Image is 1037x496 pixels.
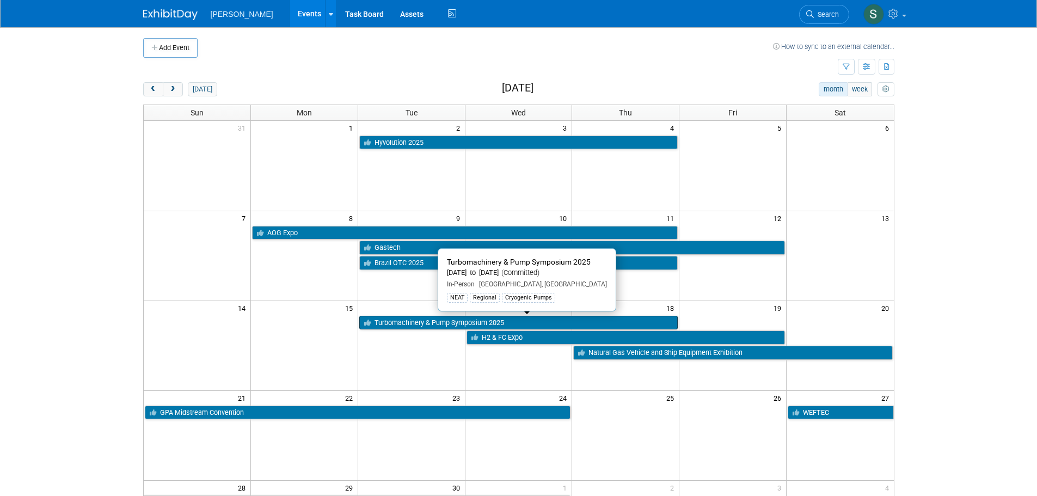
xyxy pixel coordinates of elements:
[344,481,358,494] span: 29
[237,481,250,494] span: 28
[455,211,465,225] span: 9
[558,211,572,225] span: 10
[447,280,475,288] span: In-Person
[359,256,678,270] a: Brazil OTC 2025
[878,82,894,96] button: myCustomButton
[502,293,555,303] div: Cryogenic Pumps
[467,330,786,345] a: H2 & FC Expo
[451,481,465,494] span: 30
[562,121,572,134] span: 3
[406,108,418,117] span: Tue
[814,10,839,19] span: Search
[447,258,591,266] span: Turbomachinery & Pump Symposium 2025
[772,301,786,315] span: 19
[359,136,678,150] a: Hyvolution 2025
[882,86,889,93] i: Personalize Calendar
[880,301,894,315] span: 20
[447,293,468,303] div: NEAT
[799,5,849,24] a: Search
[447,268,607,278] div: [DATE] to [DATE]
[669,121,679,134] span: 4
[145,406,571,420] a: GPA Midstream Convention
[252,226,678,240] a: AOG Expo
[880,211,894,225] span: 13
[847,82,872,96] button: week
[863,4,884,25] img: Skye Tuinei
[665,391,679,405] span: 25
[143,82,163,96] button: prev
[348,121,358,134] span: 1
[669,481,679,494] span: 2
[241,211,250,225] span: 7
[211,10,273,19] span: [PERSON_NAME]
[558,391,572,405] span: 24
[475,280,607,288] span: [GEOGRAPHIC_DATA], [GEOGRAPHIC_DATA]
[619,108,632,117] span: Thu
[237,121,250,134] span: 31
[880,391,894,405] span: 27
[665,301,679,315] span: 18
[359,316,678,330] a: Turbomachinery & Pump Symposium 2025
[237,301,250,315] span: 14
[297,108,312,117] span: Mon
[143,38,198,58] button: Add Event
[499,268,539,277] span: (Committed)
[562,481,572,494] span: 1
[188,82,217,96] button: [DATE]
[728,108,737,117] span: Fri
[665,211,679,225] span: 11
[834,108,846,117] span: Sat
[455,121,465,134] span: 2
[772,211,786,225] span: 12
[359,241,785,255] a: Gastech
[773,42,894,51] a: How to sync to an external calendar...
[191,108,204,117] span: Sun
[776,121,786,134] span: 5
[511,108,526,117] span: Wed
[470,293,500,303] div: Regional
[819,82,848,96] button: month
[344,391,358,405] span: 22
[143,9,198,20] img: ExhibitDay
[163,82,183,96] button: next
[237,391,250,405] span: 21
[344,301,358,315] span: 15
[884,481,894,494] span: 4
[451,391,465,405] span: 23
[348,211,358,225] span: 8
[573,346,892,360] a: Natural Gas Vehicle and Ship Equipment Exhibition
[776,481,786,494] span: 3
[772,391,786,405] span: 26
[502,82,533,94] h2: [DATE]
[788,406,893,420] a: WEFTEC
[884,121,894,134] span: 6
